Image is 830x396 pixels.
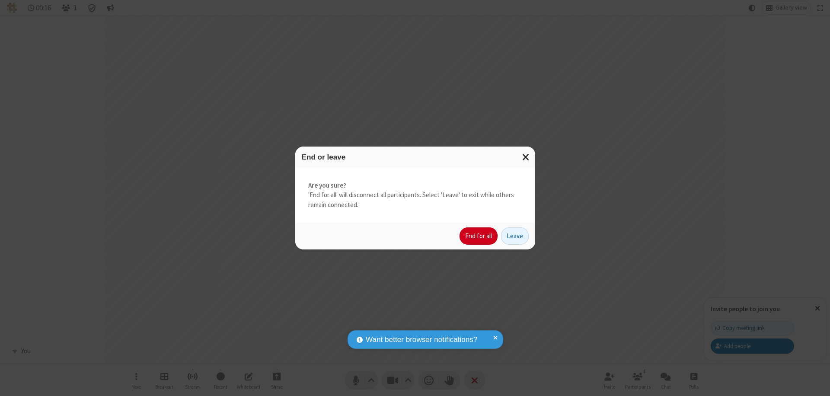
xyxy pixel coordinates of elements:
h3: End or leave [302,153,529,161]
span: Want better browser notifications? [366,334,477,345]
button: Leave [501,227,529,245]
div: 'End for all' will disconnect all participants. Select 'Leave' to exit while others remain connec... [295,168,535,223]
strong: Are you sure? [308,181,522,191]
button: End for all [460,227,498,245]
button: Close modal [517,147,535,168]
